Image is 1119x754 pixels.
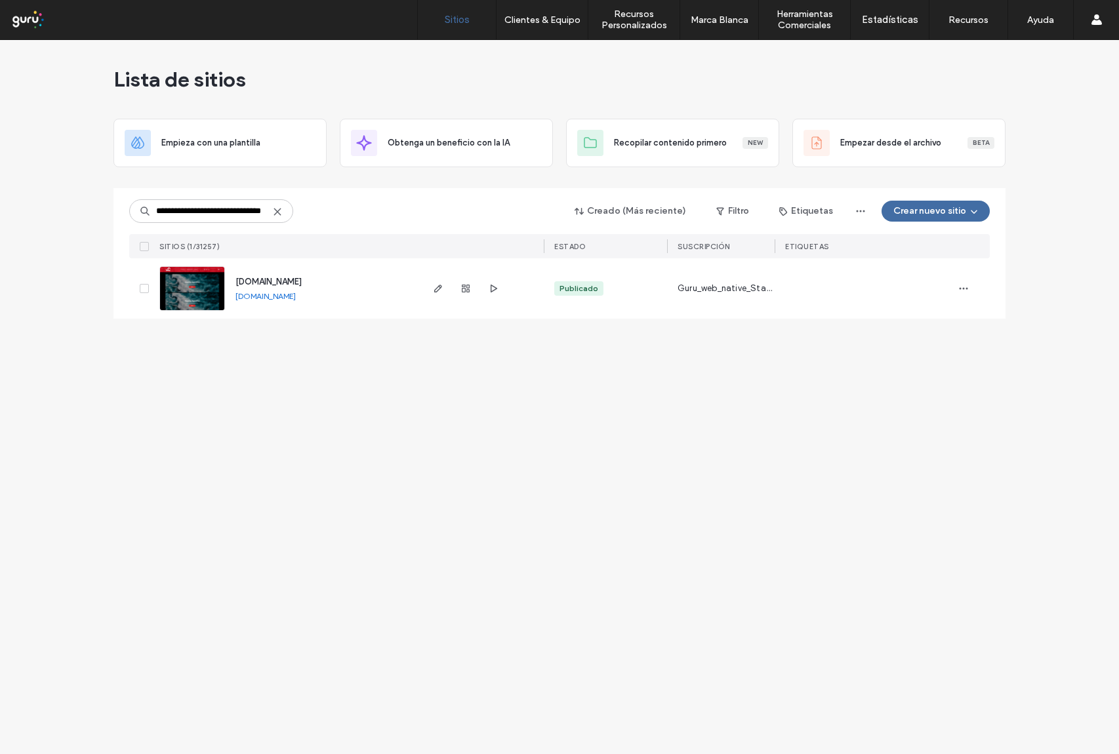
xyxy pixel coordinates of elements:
[743,137,768,149] div: New
[967,137,994,149] div: Beta
[882,201,990,222] button: Crear nuevo sitio
[554,242,586,251] span: ESTADO
[691,14,748,26] label: Marca Blanca
[235,291,296,301] a: [DOMAIN_NAME]
[563,201,698,222] button: Creado (Más reciente)
[504,14,580,26] label: Clientes & Equipo
[159,242,220,251] span: SITIOS (1/31257)
[113,119,327,167] div: Empieza con una plantilla
[862,14,918,26] label: Estadísticas
[703,201,762,222] button: Filtro
[792,119,1006,167] div: Empezar desde el archivoBeta
[388,136,510,149] span: Obtenga un beneficio con la IA
[840,136,941,149] span: Empezar desde el archivo
[785,242,829,251] span: ETIQUETAS
[161,136,260,149] span: Empieza con una plantilla
[113,66,246,92] span: Lista de sitios
[678,282,775,295] span: Guru_web_native_Standard
[340,119,553,167] div: Obtenga un beneficio con la IA
[445,14,470,26] label: Sitios
[767,201,845,222] button: Etiquetas
[948,14,988,26] label: Recursos
[614,136,727,149] span: Recopilar contenido primero
[235,277,302,287] a: [DOMAIN_NAME]
[559,283,598,294] div: Publicado
[566,119,779,167] div: Recopilar contenido primeroNew
[1027,14,1054,26] label: Ayuda
[678,242,730,251] span: Suscripción
[759,9,850,31] label: Herramientas Comerciales
[588,9,680,31] label: Recursos Personalizados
